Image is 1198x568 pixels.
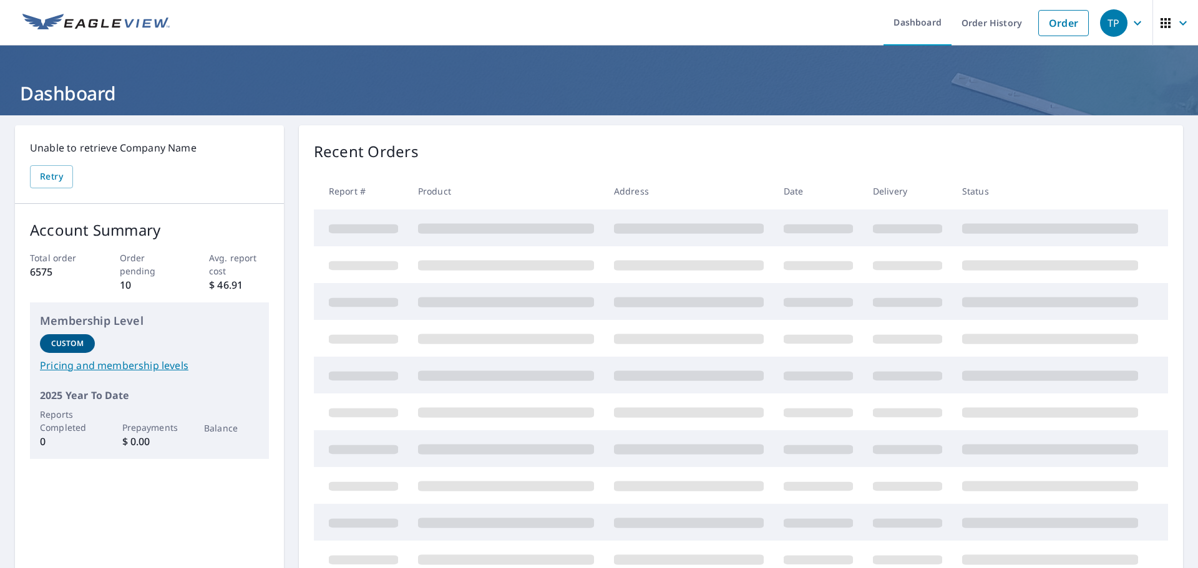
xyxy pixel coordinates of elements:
th: Date [774,173,863,209]
th: Product [408,173,604,209]
p: 10 [120,277,180,292]
p: 6575 [30,264,90,279]
th: Status [952,173,1148,209]
p: Prepayments [122,421,177,434]
th: Report # [314,173,408,209]
th: Delivery [863,173,952,209]
img: EV Logo [22,14,170,32]
th: Address [604,173,774,209]
p: Membership Level [40,312,259,329]
p: Avg. report cost [209,251,269,277]
p: Custom [51,338,84,349]
button: Retry [30,165,73,188]
span: Retry [40,169,63,185]
a: Pricing and membership levels [40,358,259,373]
p: Account Summary [30,219,269,241]
p: Reports Completed [40,408,95,434]
p: Recent Orders [314,140,419,163]
p: $ 0.00 [122,434,177,449]
p: Order pending [120,251,180,277]
div: TP [1100,9,1127,37]
h1: Dashboard [15,80,1183,106]
p: 0 [40,434,95,449]
a: Order [1038,10,1089,36]
p: 2025 Year To Date [40,388,259,403]
p: Total order [30,251,90,264]
p: Unable to retrieve Company Name [30,140,269,155]
p: Balance [204,421,259,435]
p: $ 46.91 [209,277,269,292]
